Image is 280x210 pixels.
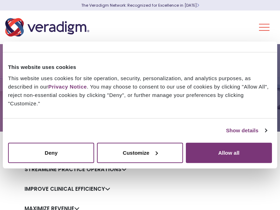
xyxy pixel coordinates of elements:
a: Streamline Practice Operations [24,166,127,173]
img: Veradigm logo [5,16,89,39]
a: Show details [226,126,267,135]
button: Toggle Navigation Menu [259,18,269,36]
a: Improve Clinical Efficiency [24,185,110,192]
a: Privacy Notice [48,83,87,89]
button: Deny [8,142,94,163]
span: Learn More [197,2,199,8]
div: This website uses cookies for site operation, security, personalization, and analytics purposes, ... [8,74,272,107]
button: Allow all [186,142,272,163]
a: The Veradigm Network: Recognized for Excellence in [DATE]Learn More [81,2,199,8]
button: Customize [97,142,183,163]
div: This website uses cookies [8,63,272,71]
